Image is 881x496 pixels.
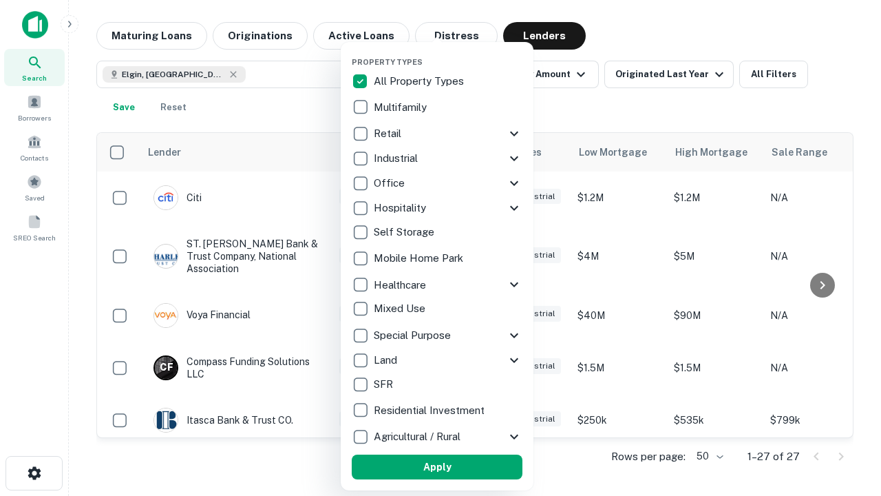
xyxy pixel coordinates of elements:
[374,300,428,317] p: Mixed Use
[374,327,454,344] p: Special Purpose
[352,424,522,449] div: Agricultural / Rural
[352,272,522,297] div: Healthcare
[374,125,404,142] p: Retail
[374,277,429,293] p: Healthcare
[374,428,463,445] p: Agricultural / Rural
[374,250,466,267] p: Mobile Home Park
[374,73,467,90] p: All Property Types
[352,348,522,373] div: Land
[374,376,396,393] p: SFR
[352,171,522,196] div: Office
[352,323,522,348] div: Special Purpose
[352,196,522,220] div: Hospitality
[374,352,400,369] p: Land
[352,455,522,479] button: Apply
[374,224,437,240] p: Self Storage
[352,146,522,171] div: Industrial
[352,58,423,66] span: Property Types
[812,342,881,408] iframe: Chat Widget
[374,200,429,216] p: Hospitality
[374,150,421,167] p: Industrial
[374,402,487,419] p: Residential Investment
[352,121,522,146] div: Retail
[374,175,407,192] p: Office
[374,99,429,116] p: Multifamily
